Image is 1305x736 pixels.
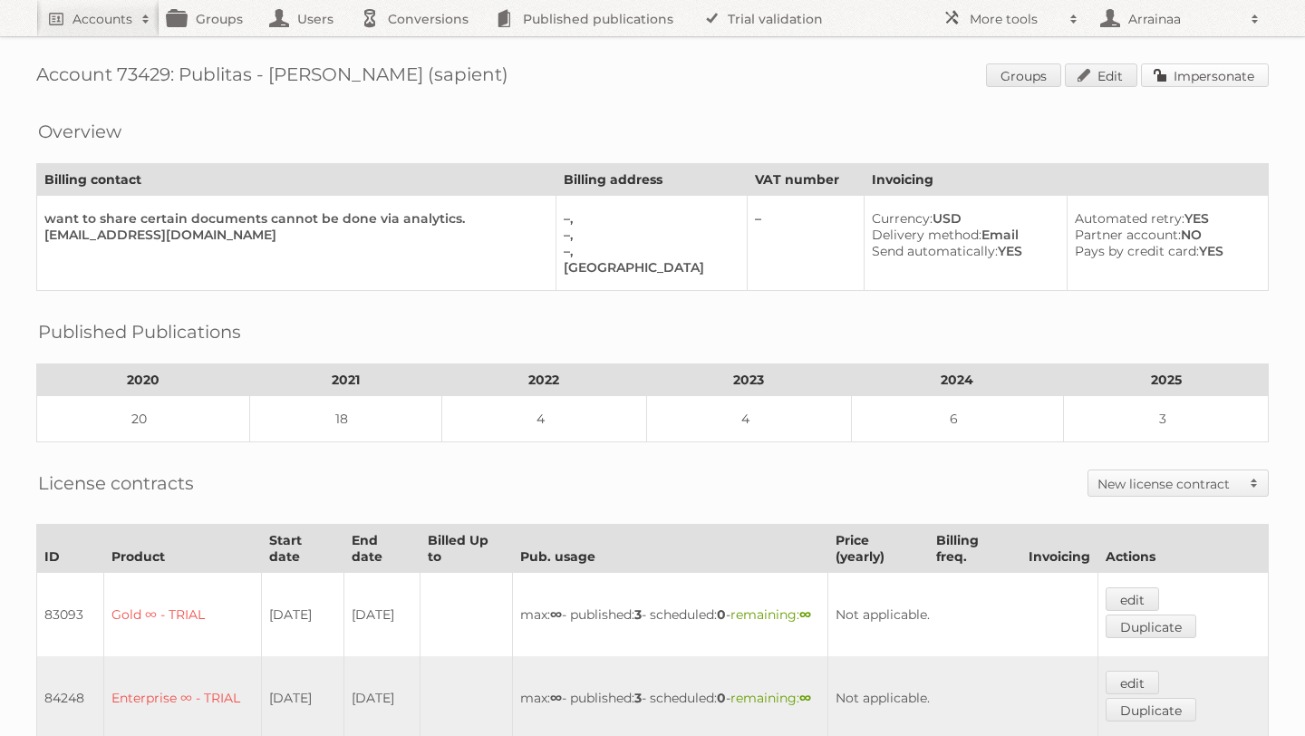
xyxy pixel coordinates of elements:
[72,10,132,28] h2: Accounts
[730,606,811,623] span: remaining:
[1241,470,1268,496] span: Toggle
[865,164,1269,196] th: Invoicing
[1075,243,1199,259] span: Pays by credit card:
[37,164,556,196] th: Billing contact
[1075,227,1253,243] div: NO
[420,525,513,573] th: Billed Up to
[1065,63,1137,87] a: Edit
[564,210,732,227] div: –,
[442,364,647,396] th: 2022
[872,210,933,227] span: Currency:
[564,259,732,276] div: [GEOGRAPHIC_DATA]
[748,196,865,291] td: –
[1064,396,1269,442] td: 3
[1106,615,1196,638] a: Duplicate
[104,573,262,657] td: Gold ∞ - TRIAL
[799,606,811,623] strong: ∞
[872,243,998,259] span: Send automatically:
[634,606,642,623] strong: 3
[249,364,441,396] th: 2021
[1021,525,1098,573] th: Invoicing
[343,573,420,657] td: [DATE]
[1124,10,1242,28] h2: Arrainaa
[646,396,851,442] td: 4
[261,525,343,573] th: Start date
[1106,671,1159,694] a: edit
[44,210,541,227] div: want to share certain documents cannot be done via analytics.
[38,118,121,145] h2: Overview
[442,396,647,442] td: 4
[634,690,642,706] strong: 3
[1075,243,1253,259] div: YES
[1106,587,1159,611] a: edit
[37,573,104,657] td: 83093
[249,396,441,442] td: 18
[851,396,1064,442] td: 6
[646,364,851,396] th: 2023
[872,243,1052,259] div: YES
[1064,364,1269,396] th: 2025
[1098,525,1269,573] th: Actions
[513,573,827,657] td: max: - published: - scheduled: -
[38,318,241,345] h2: Published Publications
[556,164,748,196] th: Billing address
[748,164,865,196] th: VAT number
[564,243,732,259] div: –,
[36,63,1269,91] h1: Account 73429: Publitas - [PERSON_NAME] (sapient)
[1075,227,1181,243] span: Partner account:
[799,690,811,706] strong: ∞
[872,210,1052,227] div: USD
[986,63,1061,87] a: Groups
[1088,470,1268,496] a: New license contract
[44,227,541,243] div: [EMAIL_ADDRESS][DOMAIN_NAME]
[550,606,562,623] strong: ∞
[1075,210,1184,227] span: Automated retry:
[1106,698,1196,721] a: Duplicate
[872,227,981,243] span: Delivery method:
[513,525,827,573] th: Pub. usage
[730,690,811,706] span: remaining:
[872,227,1052,243] div: Email
[717,690,726,706] strong: 0
[104,525,262,573] th: Product
[564,227,732,243] div: –,
[37,525,104,573] th: ID
[970,10,1060,28] h2: More tools
[343,525,420,573] th: End date
[1141,63,1269,87] a: Impersonate
[550,690,562,706] strong: ∞
[929,525,1021,573] th: Billing freq.
[1075,210,1253,227] div: YES
[37,364,250,396] th: 2020
[1097,475,1241,493] h2: New license contract
[37,396,250,442] td: 20
[717,606,726,623] strong: 0
[38,470,194,497] h2: License contracts
[261,573,343,657] td: [DATE]
[827,573,1098,657] td: Not applicable.
[851,364,1064,396] th: 2024
[827,525,929,573] th: Price (yearly)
